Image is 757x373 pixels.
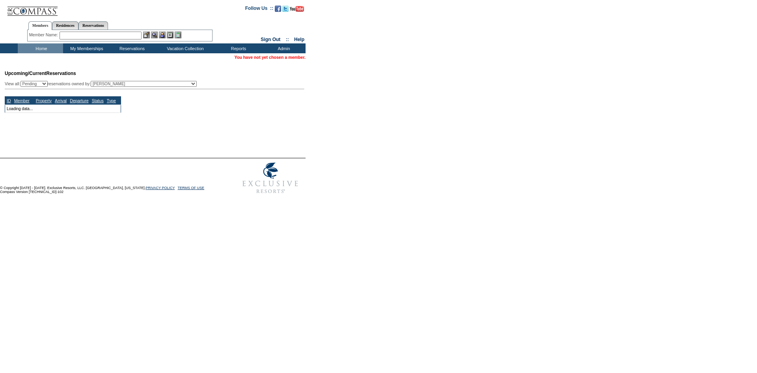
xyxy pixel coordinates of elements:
img: Reservations [167,32,173,38]
a: Status [92,98,104,103]
td: Follow Us :: [245,5,273,14]
img: b_calculator.gif [175,32,181,38]
img: Exclusive Resorts [235,158,306,198]
span: :: [286,37,289,42]
div: Member Name: [29,32,60,38]
img: Impersonate [159,32,166,38]
td: My Memberships [63,43,108,53]
a: Follow us on Twitter [282,8,289,13]
td: Reservations [108,43,154,53]
span: Upcoming/Current [5,71,46,76]
a: Subscribe to our YouTube Channel [290,8,304,13]
a: PRIVACY POLICY [145,186,175,190]
img: Follow us on Twitter [282,6,289,12]
a: Type [107,98,116,103]
a: ID [7,98,11,103]
a: Member [14,98,30,103]
div: View all: reservations owned by: [5,81,200,87]
a: Members [28,21,52,30]
a: Property [36,98,52,103]
td: Home [18,43,63,53]
td: Reports [215,43,260,53]
td: Loading data... [5,105,121,112]
img: Become our fan on Facebook [275,6,281,12]
img: Subscribe to our YouTube Channel [290,6,304,12]
a: Sign Out [261,37,280,42]
span: You have not yet chosen a member. [235,55,306,60]
img: b_edit.gif [143,32,150,38]
a: Departure [70,98,88,103]
img: View [151,32,158,38]
span: Reservations [5,71,76,76]
a: Residences [52,21,78,30]
a: Become our fan on Facebook [275,8,281,13]
a: Help [294,37,304,42]
a: Reservations [78,21,108,30]
a: TERMS OF USE [178,186,205,190]
td: Vacation Collection [154,43,215,53]
td: Admin [260,43,306,53]
a: Arrival [55,98,67,103]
